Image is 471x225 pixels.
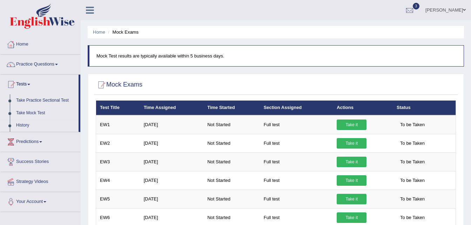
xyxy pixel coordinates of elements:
a: Take Practice Sectional Test [13,94,79,107]
a: Home [93,29,105,35]
a: Tests [0,75,79,92]
a: History [13,119,79,132]
a: Take it [337,157,366,167]
th: Time Assigned [140,101,204,115]
td: [DATE] [140,115,204,134]
td: Not Started [203,152,260,171]
a: Take it [337,175,366,186]
a: Practice Questions [0,55,80,72]
td: Full test [260,134,333,152]
td: EW3 [96,152,140,171]
th: Status [393,101,456,115]
span: To be Taken [397,212,428,223]
a: Your Account [0,192,80,210]
td: [DATE] [140,190,204,208]
td: EW5 [96,190,140,208]
li: Mock Exams [106,29,139,35]
span: To be Taken [397,157,428,167]
span: 3 [413,3,420,9]
a: Take it [337,138,366,149]
td: Not Started [203,134,260,152]
td: Not Started [203,190,260,208]
span: To be Taken [397,120,428,130]
th: Test Title [96,101,140,115]
td: Not Started [203,171,260,190]
td: [DATE] [140,171,204,190]
span: To be Taken [397,138,428,149]
a: Take it [337,212,366,223]
a: Take Mock Test [13,107,79,120]
td: EW1 [96,115,140,134]
td: Full test [260,115,333,134]
td: EW2 [96,134,140,152]
td: Full test [260,171,333,190]
td: Full test [260,190,333,208]
a: Home [0,35,80,52]
th: Actions [333,101,393,115]
td: [DATE] [140,152,204,171]
td: EW4 [96,171,140,190]
p: Mock Test results are typically available within 5 business days. [96,53,457,59]
h2: Mock Exams [96,80,142,90]
a: Take it [337,194,366,204]
a: Strategy Videos [0,172,80,190]
td: Not Started [203,115,260,134]
span: To be Taken [397,175,428,186]
span: To be Taken [397,194,428,204]
th: Section Assigned [260,101,333,115]
a: Success Stories [0,152,80,170]
a: Take it [337,120,366,130]
td: [DATE] [140,134,204,152]
a: Predictions [0,132,80,150]
th: Time Started [203,101,260,115]
td: Full test [260,152,333,171]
